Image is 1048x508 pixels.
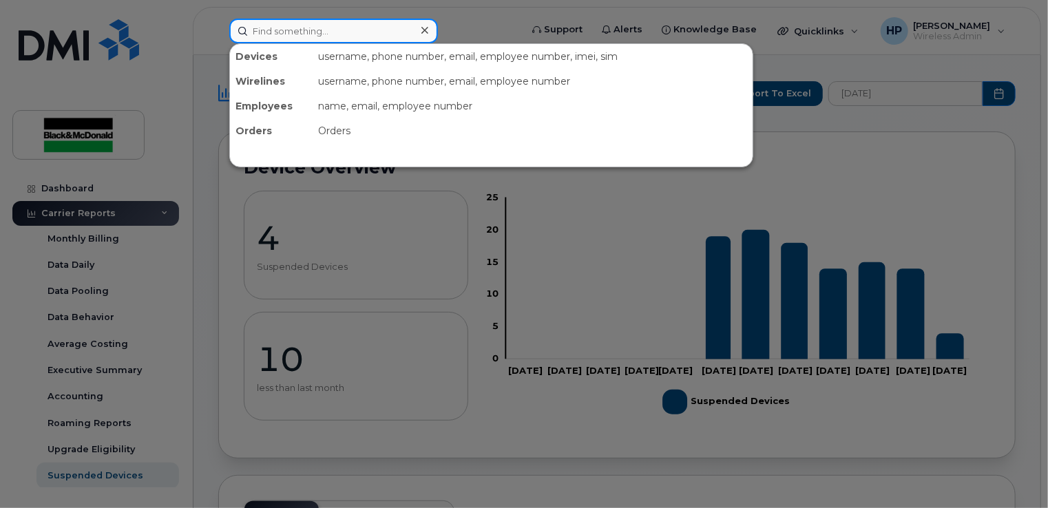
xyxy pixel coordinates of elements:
[313,94,753,118] div: name, email, employee number
[313,44,753,69] div: username, phone number, email, employee number, imei, sim
[230,69,313,94] div: Wirelines
[230,44,313,69] div: Devices
[313,69,753,94] div: username, phone number, email, employee number
[313,118,753,143] div: Orders
[230,118,313,143] div: Orders
[230,94,313,118] div: Employees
